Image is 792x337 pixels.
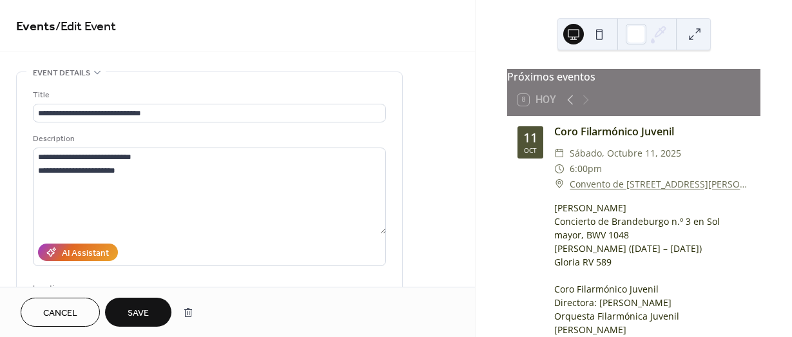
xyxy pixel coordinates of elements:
[554,124,750,139] div: Coro Filarmónico Juvenil
[38,244,118,261] button: AI Assistant
[554,177,565,192] div: ​
[570,146,681,161] span: sábado, octubre 11, 2025
[55,14,116,39] span: / Edit Event
[62,247,109,260] div: AI Assistant
[33,282,383,295] div: Location
[524,147,537,153] div: oct
[33,132,383,146] div: Description
[16,14,55,39] a: Events
[33,88,383,102] div: Title
[507,69,760,84] div: Próximos eventos
[33,66,90,80] span: Event details
[43,307,77,320] span: Cancel
[21,298,100,327] button: Cancel
[523,131,537,144] div: 11
[554,161,565,177] div: ​
[128,307,149,320] span: Save
[570,161,602,177] span: 6:00pm
[554,146,565,161] div: ​
[570,177,750,192] a: Convento de [STREET_ADDRESS][PERSON_NAME]
[105,298,171,327] button: Save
